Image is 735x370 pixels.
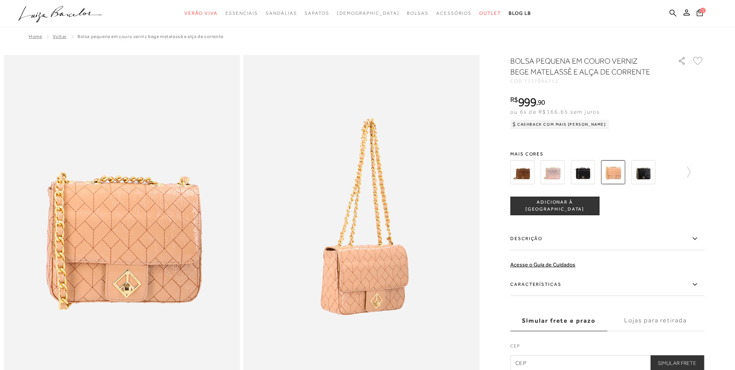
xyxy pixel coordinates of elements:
[510,109,600,115] span: ou 6x de R$166,65 sem juros
[511,199,599,213] span: ADICIONAR À [GEOGRAPHIC_DATA]
[536,99,545,106] i: ,
[184,10,218,16] span: Verão Viva
[337,10,399,16] span: [DEMOGRAPHIC_DATA]
[509,10,531,16] span: BLOG LB
[479,6,501,21] a: noSubCategoriesText
[571,160,595,184] img: BOLSA PEQUENA CLÁSSICA PRETA
[601,160,625,184] img: BOLSA PEQUENA EM COURO VERNIZ BEGE MATELASSÊ E ALÇA DE CORRENTE
[510,79,665,83] div: CÓD:
[407,6,429,21] a: noSubCategoriesText
[538,98,545,106] span: 90
[77,34,224,39] span: BOLSA PEQUENA EM COURO VERNIZ BEGE MATELASSÊ E ALÇA DE CORRENTE
[29,34,42,39] a: Home
[510,261,575,268] a: Acesse o Guia de Cuidados
[184,6,218,21] a: noSubCategoriesText
[225,6,258,21] a: noSubCategoriesText
[510,120,609,129] div: Cashback com Mais [PERSON_NAME]
[479,10,501,16] span: Outlet
[694,9,705,19] button: 1
[631,160,655,184] img: BOLSA PEQUENA EM COURO VERNIZ PRETO MATELASSÊ E ALÇA DE CORRENTE
[436,6,472,21] a: noSubCategoriesText
[266,6,297,21] a: noSubCategoriesText
[510,96,518,103] i: R$
[305,6,329,21] a: noSubCategoriesText
[510,342,704,353] label: CEP
[407,10,429,16] span: Bolsas
[53,34,67,39] a: Voltar
[436,10,472,16] span: Acessórios
[509,6,531,21] a: BLOG LB
[510,310,607,331] label: Simular frete e prazo
[700,8,706,13] span: 1
[510,55,656,77] h1: BOLSA PEQUENA EM COURO VERNIZ BEGE MATELASSÊ E ALÇA DE CORRENTE
[510,273,704,296] label: Características
[510,160,534,184] img: BOLSA PEQUENA CLÁSSICA METALIZADO BROWN
[607,310,704,331] label: Lojas para retirada
[524,78,559,84] span: 7777096712
[305,10,329,16] span: Sapatos
[540,160,565,184] img: BOLSA PEQUENA CLÁSSICA METALIZADO ROSÉ
[266,10,297,16] span: Sandálias
[510,152,704,156] span: Mais cores
[510,197,599,215] button: ADICIONAR À [GEOGRAPHIC_DATA]
[510,228,704,250] label: Descrição
[518,95,536,109] span: 999
[225,10,258,16] span: Essenciais
[337,6,399,21] a: noSubCategoriesText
